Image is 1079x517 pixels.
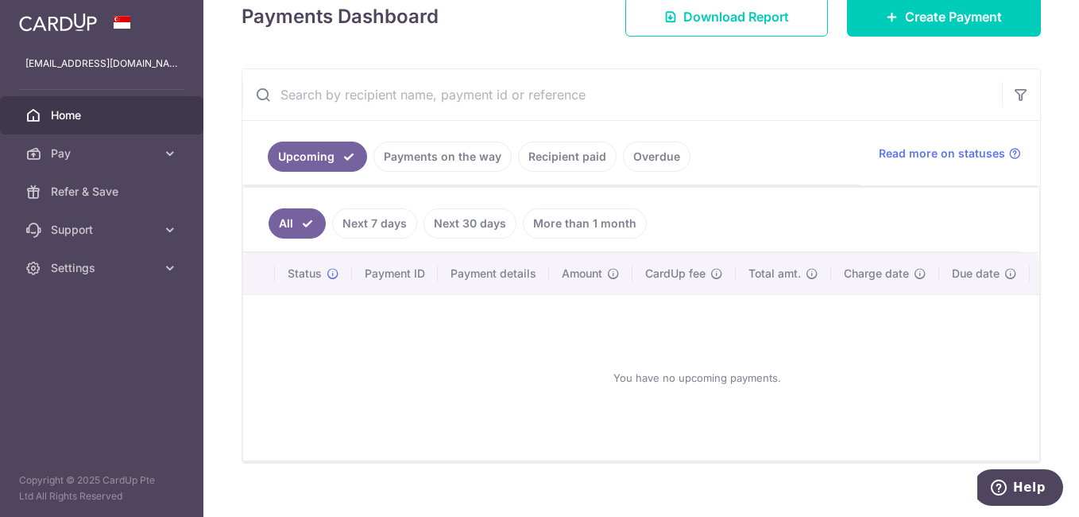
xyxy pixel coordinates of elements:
h4: Payments Dashboard [242,2,439,31]
span: Create Payment [905,7,1002,26]
span: Refer & Save [51,184,156,200]
span: Home [51,107,156,123]
a: Overdue [623,142,690,172]
img: CardUp [19,13,97,32]
a: Upcoming [268,142,367,172]
span: Total amt. [748,266,801,282]
a: More than 1 month [523,208,647,239]
span: Settings [51,260,156,276]
a: Read more on statuses [879,146,1021,161]
span: Support [51,222,156,238]
span: Charge date [844,266,909,282]
span: Pay [51,146,156,161]
input: Search by recipient name, payment id or reference [242,69,1002,120]
iframe: Opens a widget where you can find more information [977,469,1063,509]
a: Next 30 days [423,208,516,239]
span: Read more on statuses [879,146,1005,161]
a: All [269,208,326,239]
span: Amount [562,266,602,282]
a: Payments on the way [373,142,512,172]
th: Payment details [438,253,549,294]
a: Next 7 days [332,208,417,239]
a: Recipient paid [518,142,617,172]
th: Payment ID [352,253,438,294]
span: Download Report [683,7,789,26]
p: [EMAIL_ADDRESS][DOMAIN_NAME] [25,56,178,72]
span: Status [288,266,322,282]
span: Due date [952,266,1000,282]
span: CardUp fee [645,266,706,282]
